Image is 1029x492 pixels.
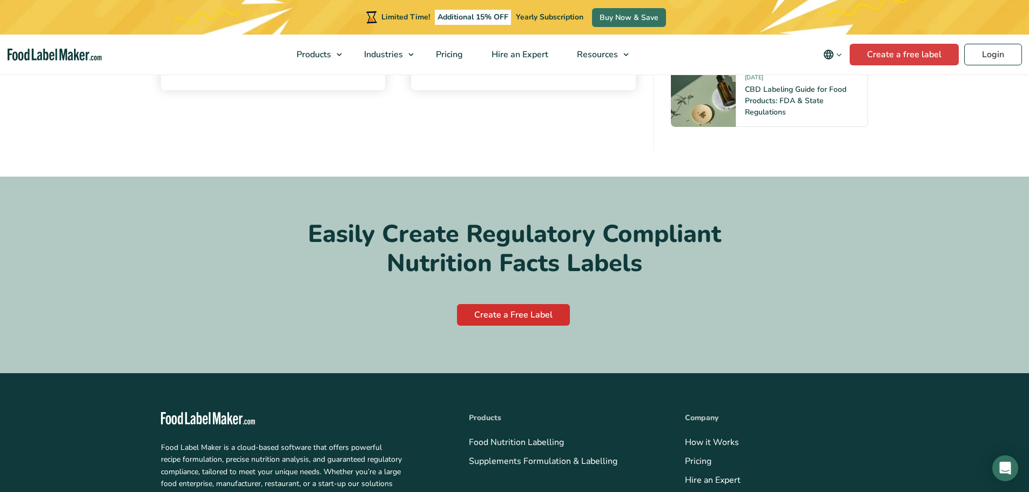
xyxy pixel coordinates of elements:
span: Products [293,49,332,60]
span: Industries [361,49,404,60]
a: Food Nutrition Labelling [469,436,564,448]
div: Open Intercom Messenger [992,455,1018,481]
p: Company [685,412,869,424]
img: Food Label Maker - white [161,412,255,424]
span: Limited Time! [381,12,430,22]
a: Food Label Maker homepage [161,412,436,424]
a: Create a free label [850,44,959,65]
a: Supplements Formulation & Labelling [469,455,617,467]
a: Food Label Maker homepage [8,49,102,61]
a: Industries [350,35,419,75]
span: Additional 15% OFF [435,10,511,25]
p: Products [469,412,653,424]
a: Buy Now & Save [592,8,666,27]
a: Resources [563,35,634,75]
span: Hire an Expert [488,49,549,60]
span: [DATE] [745,73,763,86]
span: Yearly Subscription [516,12,583,22]
span: Pricing [433,49,464,60]
a: How it Works [685,436,739,448]
a: Pricing [422,35,475,75]
a: Login [964,44,1022,65]
a: CBD Labeling Guide for Food Products: FDA & State Regulations [745,84,846,117]
a: Create a Free Label [457,304,570,326]
button: Change language [816,44,850,65]
a: Hire an Expert [685,474,741,486]
a: Pricing [685,455,711,467]
p: Easily Create Regulatory Compliant Nutrition Facts Labels [178,220,851,278]
a: Hire an Expert [477,35,560,75]
span: Resources [574,49,619,60]
a: Products [283,35,347,75]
